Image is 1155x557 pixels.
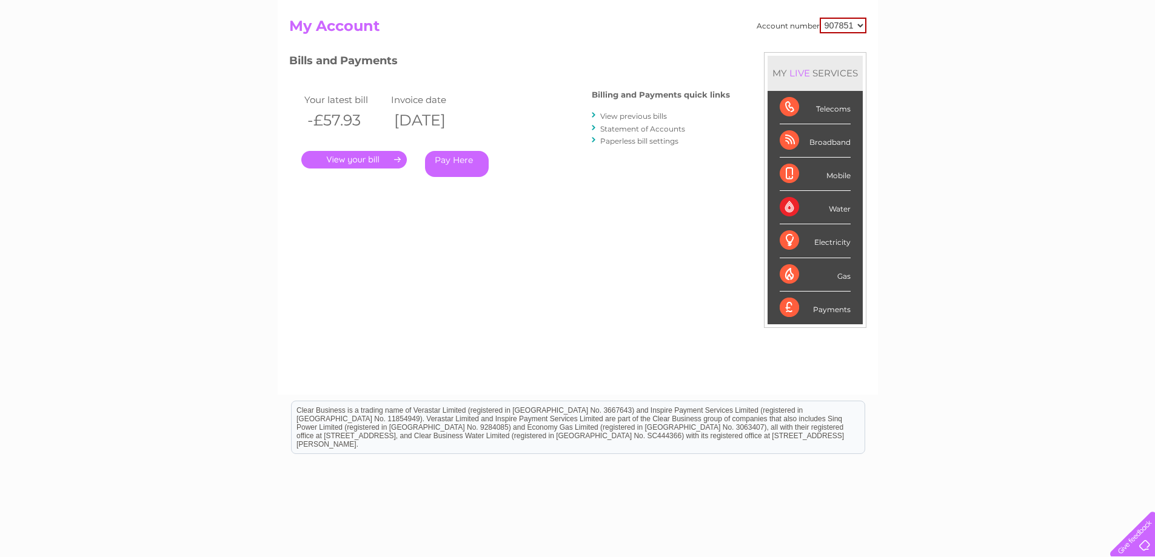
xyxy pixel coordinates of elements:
a: Telecoms [1006,52,1042,61]
div: Clear Business is a trading name of Verastar Limited (registered in [GEOGRAPHIC_DATA] No. 3667643... [292,7,865,59]
a: Energy [972,52,999,61]
a: Water [942,52,965,61]
img: logo.png [41,32,102,68]
div: Telecoms [780,91,851,124]
div: Mobile [780,158,851,191]
div: Broadband [780,124,851,158]
td: Invoice date [388,92,475,108]
div: Account number [757,18,866,33]
a: View previous bills [600,112,667,121]
a: . [301,151,407,168]
a: Pay Here [425,151,489,177]
div: Gas [780,258,851,292]
a: Contact [1074,52,1104,61]
a: 0333 014 3131 [926,6,1010,21]
div: MY SERVICES [768,56,863,90]
a: Statement of Accounts [600,124,685,133]
div: Electricity [780,224,851,258]
a: Paperless bill settings [600,136,678,145]
a: Blog [1050,52,1067,61]
div: LIVE [787,67,812,79]
td: Your latest bill [301,92,389,108]
a: Log out [1115,52,1143,61]
th: [DATE] [388,108,475,133]
h2: My Account [289,18,866,41]
h3: Bills and Payments [289,52,730,73]
h4: Billing and Payments quick links [592,90,730,99]
div: Payments [780,292,851,324]
div: Water [780,191,851,224]
th: -£57.93 [301,108,389,133]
